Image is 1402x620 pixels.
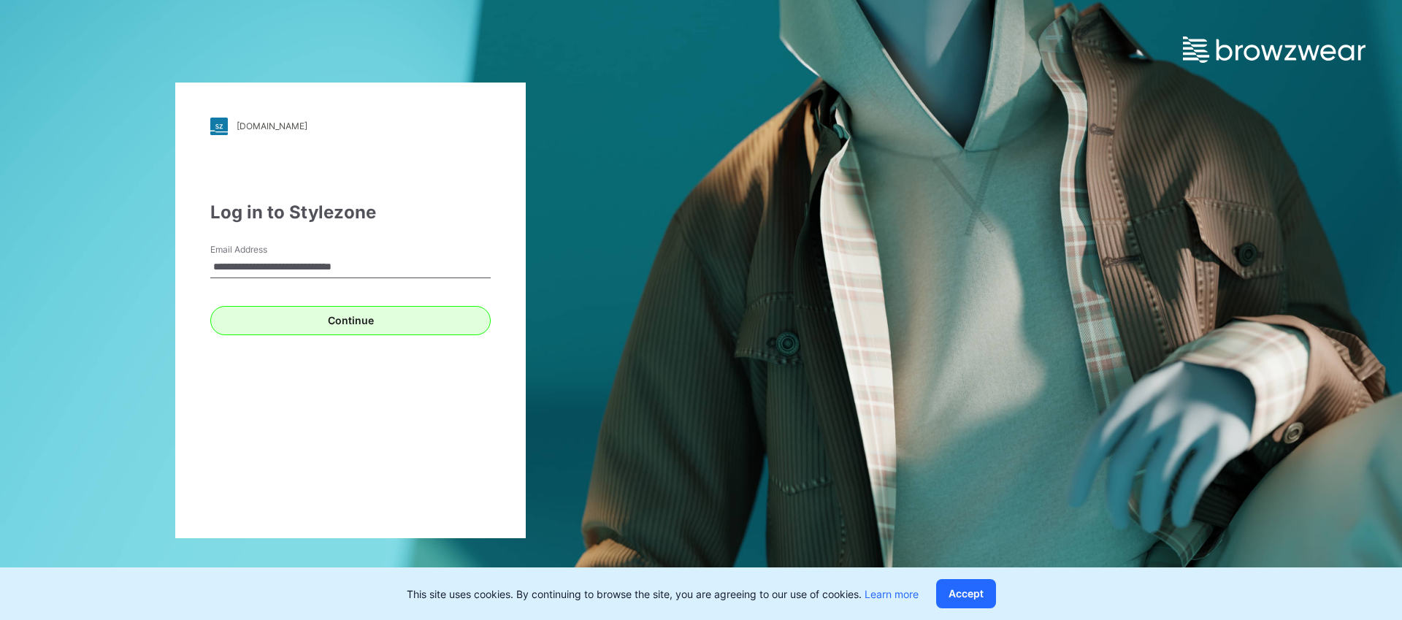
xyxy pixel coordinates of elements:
div: Log in to Stylezone [210,199,491,226]
label: Email Address [210,243,313,256]
a: [DOMAIN_NAME] [210,118,491,135]
a: Learn more [865,588,919,600]
button: Accept [936,579,996,608]
img: stylezone-logo.562084cfcfab977791bfbf7441f1a819.svg [210,118,228,135]
div: [DOMAIN_NAME] [237,120,307,131]
img: browzwear-logo.e42bd6dac1945053ebaf764b6aa21510.svg [1183,37,1365,63]
button: Continue [210,306,491,335]
p: This site uses cookies. By continuing to browse the site, you are agreeing to our use of cookies. [407,586,919,602]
